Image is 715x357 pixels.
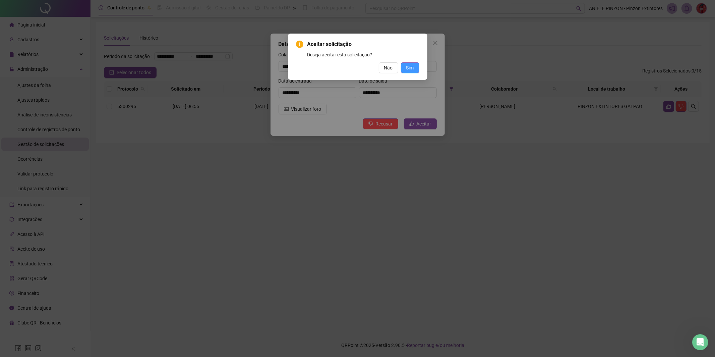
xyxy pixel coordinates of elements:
[379,62,398,73] button: Não
[307,40,419,48] span: Aceitar solicitação
[296,41,303,48] span: exclamation-circle
[692,334,708,350] iframe: Intercom live chat
[401,62,419,73] button: Sim
[384,64,393,71] span: Não
[406,64,414,71] span: Sim
[307,51,419,58] div: Deseja aceitar esta solicitação?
